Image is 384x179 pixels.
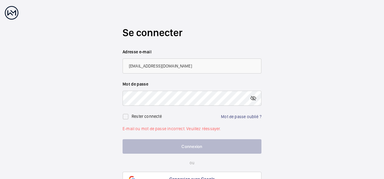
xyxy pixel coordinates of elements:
[123,58,261,74] input: Votre adresse e-mail
[123,126,261,132] p: E-mail ou mot de passe incorrect. Veuillez réessayer.
[123,49,261,55] label: Adresse e-mail
[123,26,261,40] h2: Se connecter
[132,114,162,119] label: Rester connecté
[123,81,261,87] label: Mot de passe
[221,114,261,119] a: Mot de passe oublié ?
[123,139,261,154] button: Connexion
[123,160,261,166] p: ou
